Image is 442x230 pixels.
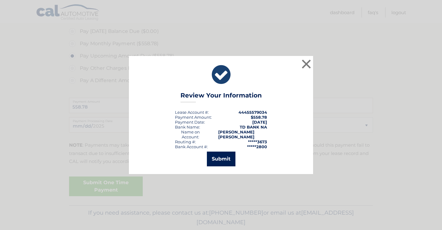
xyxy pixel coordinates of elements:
div: Payment Amount: [175,115,212,120]
div: Bank Account #: [175,144,208,149]
span: $558.78 [251,115,267,120]
h3: Review Your Information [180,92,262,102]
div: Lease Account #: [175,110,209,115]
div: Bank Name: [175,125,200,129]
span: [DATE] [252,120,267,125]
div: : [175,120,205,125]
button: Submit [207,152,235,166]
button: × [300,58,312,70]
div: Routing #: [175,139,196,144]
strong: TD BANK NA [240,125,267,129]
strong: [PERSON_NAME] [PERSON_NAME] [218,129,254,139]
strong: 44455579034 [238,110,267,115]
div: Name on Account: [175,129,206,139]
span: Payment Date [175,120,204,125]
